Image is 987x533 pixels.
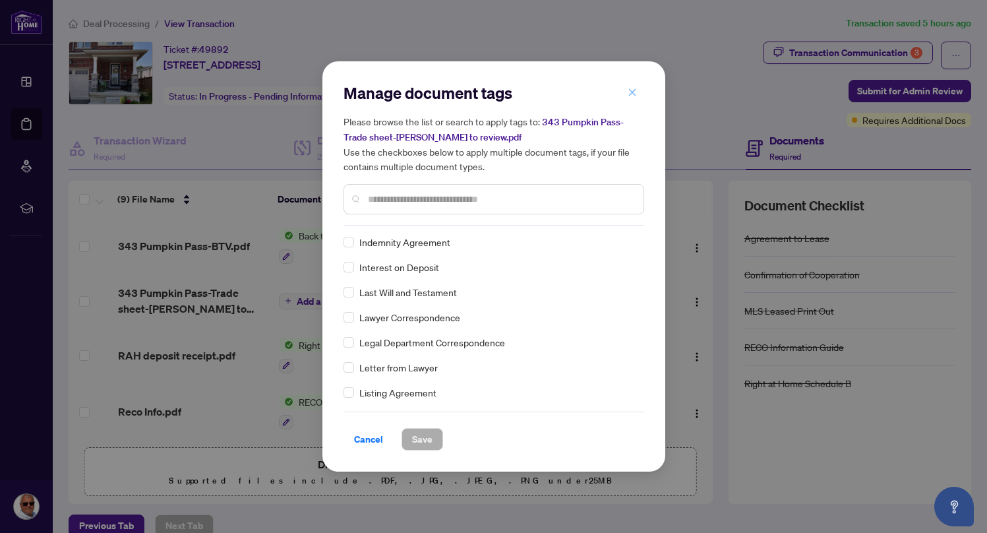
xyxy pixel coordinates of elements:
[359,285,457,299] span: Last Will and Testament
[359,360,438,375] span: Letter from Lawyer
[344,114,644,173] h5: Please browse the list or search to apply tags to: Use the checkboxes below to apply multiple doc...
[359,310,460,325] span: Lawyer Correspondence
[628,88,637,97] span: close
[359,385,436,400] span: Listing Agreement
[402,428,443,451] button: Save
[344,82,644,104] h2: Manage document tags
[359,235,450,249] span: Indemnity Agreement
[359,335,505,350] span: Legal Department Correspondence
[354,429,383,450] span: Cancel
[344,428,394,451] button: Cancel
[359,260,439,274] span: Interest on Deposit
[934,487,974,526] button: Open asap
